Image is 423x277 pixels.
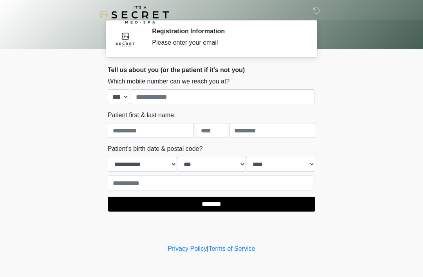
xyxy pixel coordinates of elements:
h2: Tell us about you (or the patient if it's not you) [108,66,315,74]
img: Agent Avatar [114,27,137,51]
a: Privacy Policy [168,245,207,252]
label: Patient first & last name: [108,110,175,120]
img: It's A Secret Med Spa Logo [100,6,169,24]
div: Please enter your email [152,38,304,47]
label: Which mobile number can we reach you at? [108,77,230,86]
a: Terms of Service [208,245,255,252]
label: Patient's birth date & postal code? [108,144,202,154]
a: | [207,245,208,252]
h2: Registration Information [152,27,304,35]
